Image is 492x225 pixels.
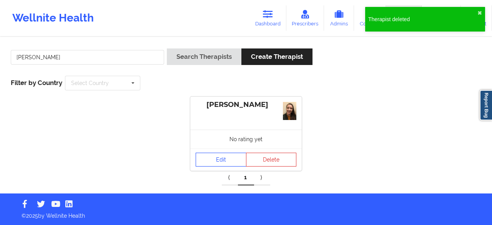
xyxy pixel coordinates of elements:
[11,50,164,65] input: Search Keywords
[71,80,109,86] div: Select Country
[196,153,246,167] a: Edit
[190,130,302,148] div: No rating yet
[246,153,297,167] button: Delete
[324,5,354,31] a: Admins
[16,207,476,220] p: © 2025 by Wellnite Health
[167,48,241,65] button: Search Therapists
[354,5,386,31] a: Coaches
[254,170,270,185] a: Next item
[283,102,296,120] img: 61cfc58b-c0ef-407a-8409-687a429464cc_IMG_7729.jpeg
[286,5,324,31] a: Prescribers
[368,15,477,23] div: Therapist deleted
[222,170,238,185] a: Previous item
[241,48,312,65] button: Create Therapist
[196,100,296,109] div: [PERSON_NAME]
[11,79,62,87] span: Filter by Country
[222,170,270,185] div: Pagination Navigation
[477,10,482,16] button: close
[249,5,286,31] a: Dashboard
[480,90,492,120] a: Report Bug
[238,170,254,185] a: 1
